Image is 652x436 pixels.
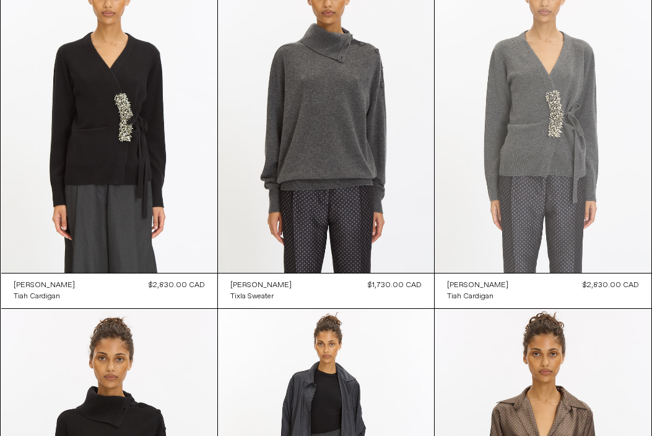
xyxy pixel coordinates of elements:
div: [PERSON_NAME] [14,280,75,291]
div: Tixla Sweater [230,291,274,302]
div: $1,730.00 CAD [368,280,422,291]
div: Tiah Cardigan [447,291,493,302]
a: Tiah Cardigan [14,291,75,302]
div: [PERSON_NAME] [447,280,508,291]
div: $2,830.00 CAD [149,280,205,291]
a: [PERSON_NAME] [230,280,292,291]
a: [PERSON_NAME] [447,280,508,291]
div: Tiah Cardigan [14,291,60,302]
a: Tiah Cardigan [447,291,508,302]
a: [PERSON_NAME] [14,280,75,291]
a: Tixla Sweater [230,291,292,302]
div: $2,830.00 CAD [583,280,639,291]
div: [PERSON_NAME] [230,280,292,291]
